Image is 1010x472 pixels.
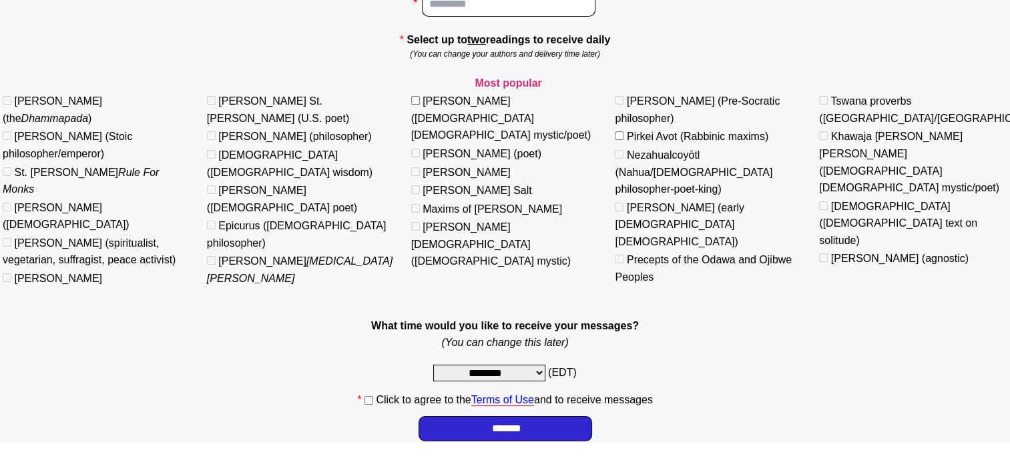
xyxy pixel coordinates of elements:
[615,95,780,124] label: [PERSON_NAME] (Pre-Socratic philosopher)
[3,95,102,124] label: [PERSON_NAME] (the )
[411,221,571,267] label: [PERSON_NAME][DEMOGRAPHIC_DATA] ([DEMOGRAPHIC_DATA] mystic)
[218,131,371,142] label: [PERSON_NAME] (philosopher)
[471,394,534,406] a: Terms of Use
[21,113,89,124] em: Dhammapada
[3,167,159,195] label: St. [PERSON_NAME]
[819,131,999,193] label: Khawaja [PERSON_NAME] [PERSON_NAME] ([DEMOGRAPHIC_DATA] [DEMOGRAPHIC_DATA] mystic/poet)
[423,185,532,196] label: [PERSON_NAME] Salt
[3,131,132,159] label: [PERSON_NAME] (Stoic philosopher/emperor)
[423,203,562,215] label: Maxims of [PERSON_NAME]
[423,148,541,159] label: [PERSON_NAME] (poet)
[3,202,130,231] label: [PERSON_NAME] ([DEMOGRAPHIC_DATA])
[615,202,744,247] label: [PERSON_NAME] (early [DEMOGRAPHIC_DATA] [DEMOGRAPHIC_DATA])
[831,253,969,264] label: [PERSON_NAME] (agnostic)
[407,34,610,45] strong: Select up to readings to receive daily
[410,49,600,59] em: (You can change your authors and delivery time later)
[615,254,792,283] label: Precepts of the Odawa and Ojibwe Peoples
[371,320,639,331] strong: What time would you like to receive your messages?
[207,255,393,284] label: [PERSON_NAME]
[207,149,372,178] label: [DEMOGRAPHIC_DATA] ([DEMOGRAPHIC_DATA] wisdom)
[548,367,577,378] span: (EDT)
[207,185,357,213] label: [PERSON_NAME] ([DEMOGRAPHIC_DATA] poet)
[467,34,486,45] u: two
[376,394,652,406] label: Click to agree to the and to receive messages
[627,131,768,142] label: Pirkei Avot (Rabbinic maxims)
[411,95,591,141] label: [PERSON_NAME] ([DEMOGRAPHIC_DATA] [DEMOGRAPHIC_DATA] mystic/poet)
[475,77,541,89] strong: Most popular
[14,273,102,284] label: [PERSON_NAME]
[3,237,176,266] label: [PERSON_NAME] (spiritualist, vegetarian, suffragist, peace activist)
[615,149,772,195] label: Nezahualcoyōtl (Nahua/[DEMOGRAPHIC_DATA] philosopher-poet-king)
[423,167,511,178] label: [PERSON_NAME]
[819,201,977,246] label: [DEMOGRAPHIC_DATA] ([DEMOGRAPHIC_DATA] text on solitude)
[207,95,349,124] label: [PERSON_NAME] St. [PERSON_NAME] (U.S. poet)
[441,337,568,348] em: (You can change this later)
[207,220,386,249] label: Epicurus ([DEMOGRAPHIC_DATA] philosopher)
